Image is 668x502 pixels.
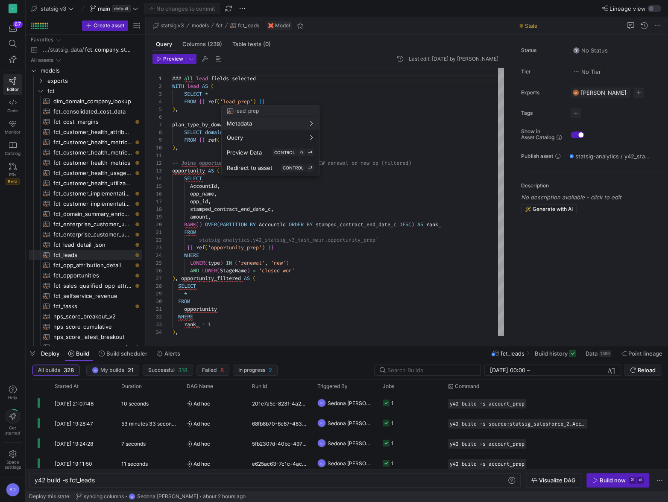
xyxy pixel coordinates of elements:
span: ⏎ [308,165,312,170]
span: CONTROL [274,150,295,155]
span: ⇧ [299,150,304,155]
span: Preview Data [227,149,262,156]
span: Metadata [227,120,252,127]
span: ⏎ [308,150,312,155]
span: Redirect to asset [227,164,272,171]
span: Query [227,134,243,141]
span: lead_prep [235,108,259,114]
span: CONTROL [283,165,304,170]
